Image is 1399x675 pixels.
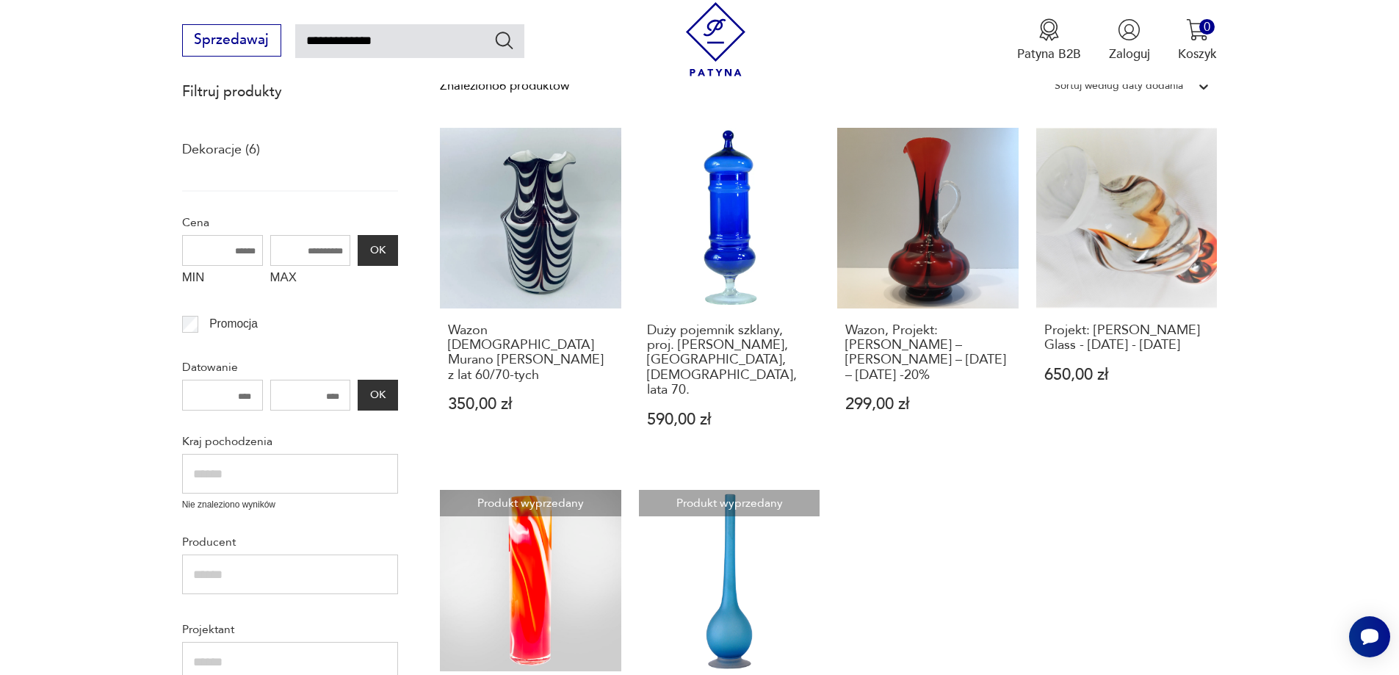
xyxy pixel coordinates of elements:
[1038,18,1060,41] img: Ikona medalu
[1178,18,1217,62] button: 0Koszyk
[1199,19,1215,35] div: 0
[1044,323,1210,353] h3: Projekt: [PERSON_NAME] Glass - [DATE] - [DATE]
[494,29,515,51] button: Szukaj
[270,266,351,294] label: MAX
[440,76,569,95] div: Znaleziono 6 produktów
[358,235,397,266] button: OK
[679,2,753,76] img: Patyna - sklep z meblami i dekoracjami vintage
[1055,76,1183,95] div: Sortuj według daty dodania
[182,137,260,162] a: Dekoracje (6)
[182,266,263,294] label: MIN
[639,128,820,462] a: Duży pojemnik szklany, proj. Carlo Moretti, Murano, Włochy, lata 70.Duży pojemnik szklany, proj. ...
[1017,18,1081,62] button: Patyna B2B
[647,412,812,427] p: 590,00 zł
[1017,18,1081,62] a: Ikona medaluPatyna B2B
[182,358,398,377] p: Datowanie
[182,432,398,451] p: Kraj pochodzenia
[182,82,398,101] p: Filtruj produkty
[448,323,613,383] h3: Wazon [DEMOGRAPHIC_DATA] Murano [PERSON_NAME] z lat 60/70-tych
[440,128,621,462] a: Wazon włoski Murano Carlo Moretti z lat 60/70-tychWazon [DEMOGRAPHIC_DATA] Murano [PERSON_NAME] z...
[1017,46,1081,62] p: Patyna B2B
[209,314,258,333] p: Promocja
[1109,18,1150,62] button: Zaloguj
[1349,616,1390,657] iframe: Smartsupp widget button
[1109,46,1150,62] p: Zaloguj
[448,397,613,412] p: 350,00 zł
[182,533,398,552] p: Producent
[1036,128,1218,462] a: Projekt: Carlo Moretti - Murano Glass - 1970 - 1975Projekt: [PERSON_NAME] Glass - [DATE] - [DATE]...
[1186,18,1209,41] img: Ikona koszyka
[1044,367,1210,383] p: 650,00 zł
[182,35,281,47] a: Sprzedawaj
[182,498,398,512] p: Nie znaleziono wyników
[358,380,397,411] button: OK
[837,128,1019,462] a: Wazon, Projekt: Carlo Moretti – Murano Glass – 1970 – 1975 -20%Wazon, Projekt: [PERSON_NAME] – [P...
[1118,18,1140,41] img: Ikonka użytkownika
[845,323,1011,383] h3: Wazon, Projekt: [PERSON_NAME] – [PERSON_NAME] – [DATE] – [DATE] -20%
[1178,46,1217,62] p: Koszyk
[182,24,281,57] button: Sprzedawaj
[647,323,812,398] h3: Duży pojemnik szklany, proj. [PERSON_NAME], [GEOGRAPHIC_DATA], [DEMOGRAPHIC_DATA], lata 70.
[845,397,1011,412] p: 299,00 zł
[182,213,398,232] p: Cena
[182,620,398,639] p: Projektant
